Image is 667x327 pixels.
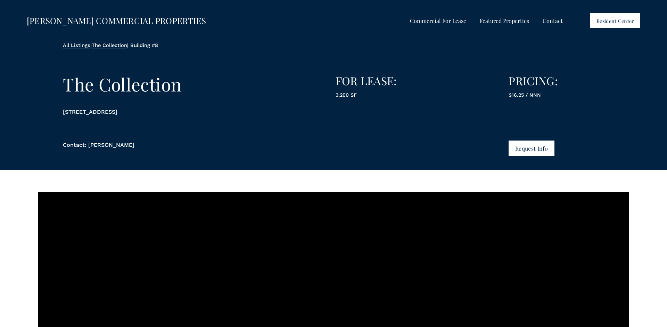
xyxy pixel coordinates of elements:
p: $16.25 / NNN [509,91,604,99]
h2: The Collection [63,74,307,94]
p: | | Building #8 [63,41,208,49]
a: All Listings [63,42,90,48]
span: Commercial For Lease [410,16,466,25]
a: [STREET_ADDRESS] [63,109,117,115]
a: The Collection [92,42,127,48]
a: Resident Center [590,13,640,28]
a: folder dropdown [410,16,466,26]
a: [PERSON_NAME] COMMERCIAL PROPERTIES [27,15,206,26]
a: Contact [543,16,563,26]
p: 3,200 SF [336,91,431,99]
h3: PRICING: [509,74,604,87]
h3: FOR LEASE: [336,74,431,87]
p: Contact: [PERSON_NAME] [63,141,183,150]
span: Featured Properties [479,16,529,25]
button: Request Info [509,141,554,155]
a: folder dropdown [479,16,529,26]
